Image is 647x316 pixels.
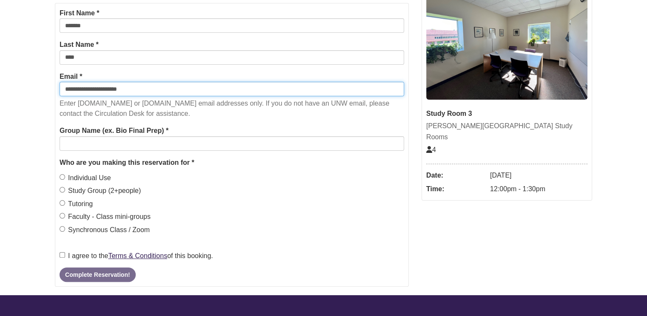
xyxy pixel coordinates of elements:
[426,169,486,182] dt: Date:
[490,182,587,196] dd: 12:00pm - 1:30pm
[60,198,93,210] label: Tutoring
[426,182,486,196] dt: Time:
[60,200,65,206] input: Tutoring
[60,250,213,261] label: I agree to the of this booking.
[60,211,151,222] label: Faculty - Class mini-groups
[60,98,404,119] p: Enter [DOMAIN_NAME] or [DOMAIN_NAME] email addresses only. If you do not have an UNW email, pleas...
[60,125,168,136] label: Group Name (ex. Bio Final Prep) *
[60,8,99,19] label: First Name *
[108,252,167,259] a: Terms & Conditions
[490,169,587,182] dd: [DATE]
[60,224,150,236] label: Synchronous Class / Zoom
[60,185,141,196] label: Study Group (2+people)
[426,146,436,153] span: The capacity of this space
[426,108,587,119] div: Study Room 3
[60,172,111,184] label: Individual Use
[60,174,65,180] input: Individual Use
[60,226,65,232] input: Synchronous Class / Zoom
[60,157,404,168] legend: Who are you making this reservation for *
[60,213,65,218] input: Faculty - Class mini-groups
[60,267,135,282] button: Complete Reservation!
[60,39,99,50] label: Last Name *
[60,252,65,258] input: I agree to theTerms & Conditionsof this booking.
[426,121,587,142] div: [PERSON_NAME][GEOGRAPHIC_DATA] Study Rooms
[60,187,65,192] input: Study Group (2+people)
[60,71,82,82] label: Email *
